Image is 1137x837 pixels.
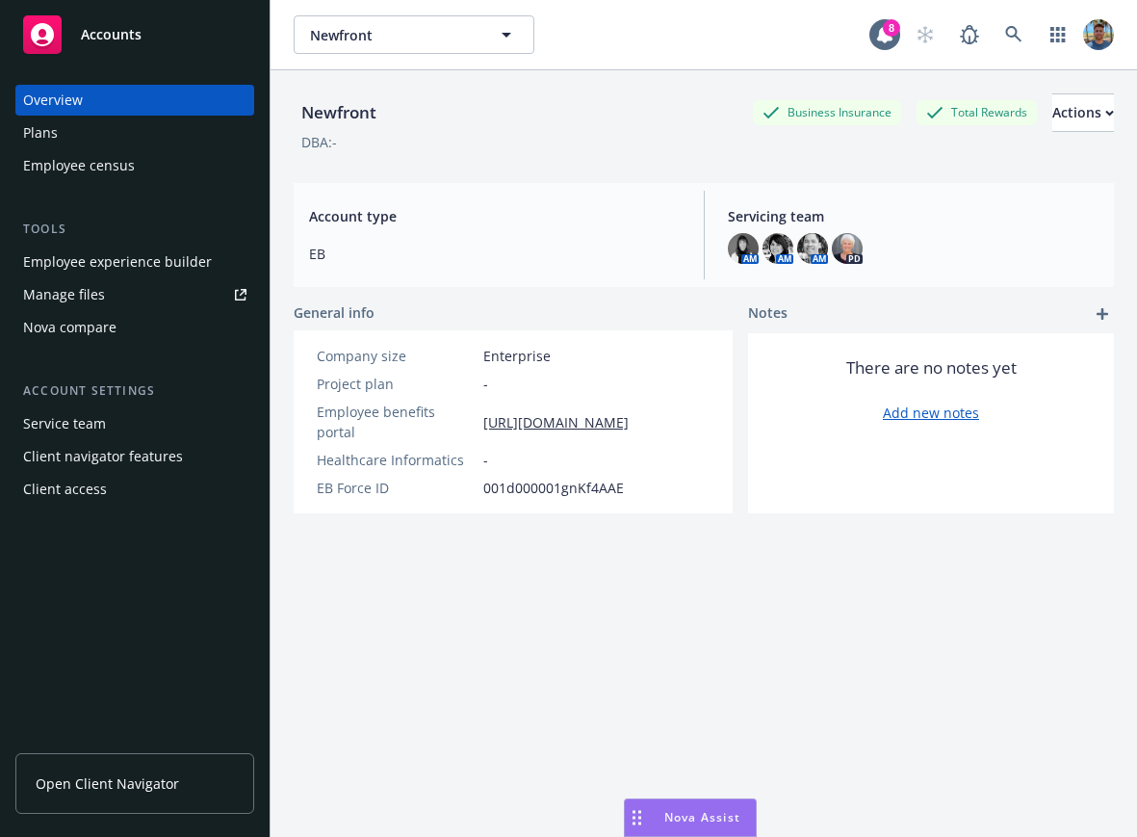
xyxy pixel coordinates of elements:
img: photo [1083,19,1114,50]
a: Overview [15,85,254,116]
a: add [1091,302,1114,326]
span: - [483,450,488,470]
img: photo [832,233,863,264]
span: EB [309,244,681,264]
div: Nova compare [23,312,116,343]
div: Total Rewards [917,100,1037,124]
a: Client access [15,474,254,505]
div: Plans [23,118,58,148]
img: photo [762,233,793,264]
div: Client access [23,474,107,505]
span: 001d000001gnKf4AAE [483,478,624,498]
img: photo [728,233,759,264]
div: Employee census [23,150,135,181]
a: Report a Bug [950,15,989,54]
div: Newfront [294,100,384,125]
span: Account type [309,206,681,226]
a: Accounts [15,8,254,62]
div: DBA: - [301,132,337,152]
a: Nova compare [15,312,254,343]
div: Client navigator features [23,441,183,472]
span: Notes [748,302,788,326]
a: Employee experience builder [15,247,254,277]
span: There are no notes yet [846,356,1017,379]
a: [URL][DOMAIN_NAME] [483,412,629,432]
a: Search [995,15,1033,54]
div: Tools [15,220,254,239]
div: Project plan [317,374,476,394]
button: Nova Assist [624,798,757,837]
a: Client navigator features [15,441,254,472]
div: Employee experience builder [23,247,212,277]
div: 8 [883,19,900,37]
div: Overview [23,85,83,116]
span: Newfront [310,25,477,45]
div: Manage files [23,279,105,310]
a: Switch app [1039,15,1077,54]
span: General info [294,302,375,323]
div: Business Insurance [753,100,901,124]
a: Service team [15,408,254,439]
button: Newfront [294,15,534,54]
a: Start snowing [906,15,944,54]
div: EB Force ID [317,478,476,498]
a: Manage files [15,279,254,310]
div: Employee benefits portal [317,402,476,442]
a: Employee census [15,150,254,181]
div: Account settings [15,381,254,401]
span: Open Client Navigator [36,773,179,794]
a: Add new notes [883,403,979,423]
img: photo [797,233,828,264]
span: Servicing team [728,206,1099,226]
div: Service team [23,408,106,439]
span: Nova Assist [664,809,740,825]
div: Healthcare Informatics [317,450,476,470]
span: Enterprise [483,346,551,366]
div: Drag to move [625,799,649,836]
button: Actions [1052,93,1114,132]
span: Accounts [81,27,142,42]
a: Plans [15,118,254,148]
div: Actions [1052,94,1114,131]
span: - [483,374,488,394]
div: Company size [317,346,476,366]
